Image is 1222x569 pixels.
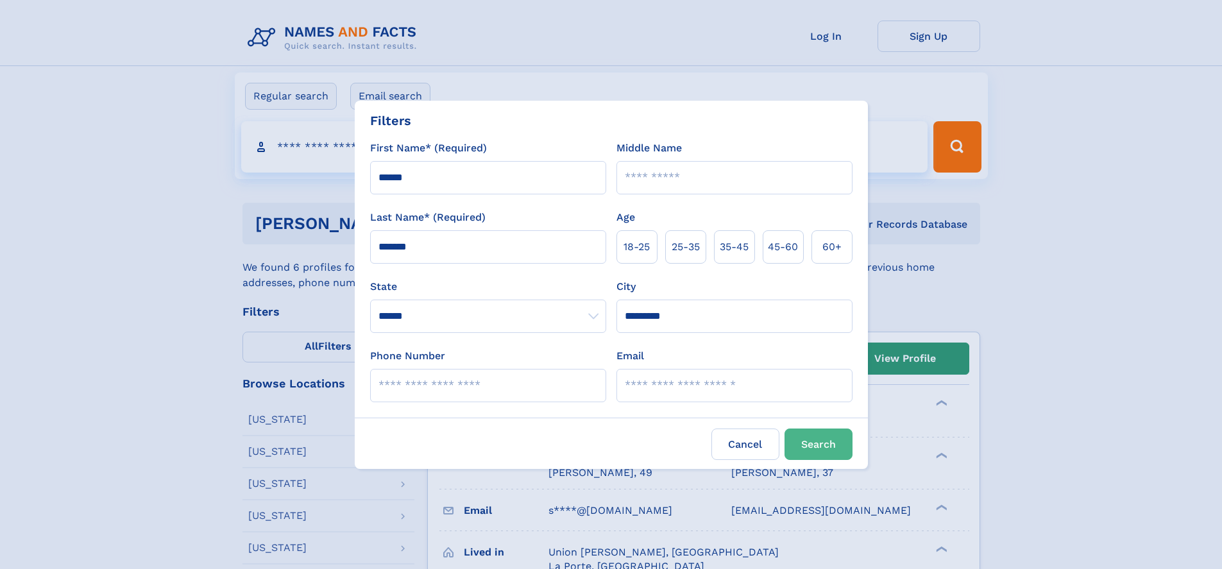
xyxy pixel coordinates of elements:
span: 60+ [822,239,842,255]
label: Cancel [711,429,779,460]
label: City [616,279,636,294]
span: 45‑60 [768,239,798,255]
label: First Name* (Required) [370,140,487,156]
label: Middle Name [616,140,682,156]
label: Last Name* (Required) [370,210,486,225]
button: Search [785,429,853,460]
span: 35‑45 [720,239,749,255]
label: Email [616,348,644,364]
label: State [370,279,606,294]
span: 18‑25 [624,239,650,255]
div: Filters [370,111,411,130]
span: 25‑35 [672,239,700,255]
label: Phone Number [370,348,445,364]
label: Age [616,210,635,225]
